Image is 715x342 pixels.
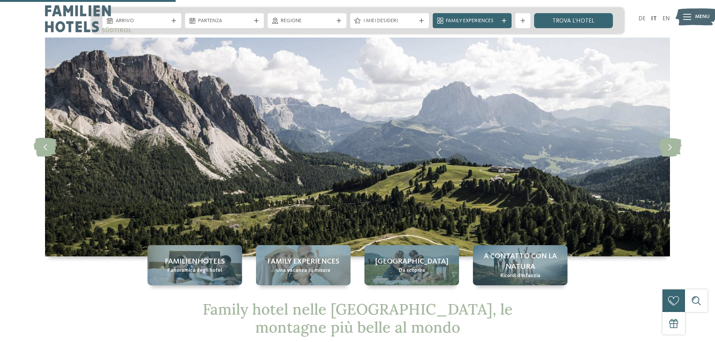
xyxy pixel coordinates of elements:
[148,245,242,285] a: Family hotel nelle Dolomiti: una vacanza nel regno dei Monti Pallidi Familienhotels Panoramica de...
[45,38,670,256] img: Family hotel nelle Dolomiti: una vacanza nel regno dei Monti Pallidi
[473,245,567,285] a: Family hotel nelle Dolomiti: una vacanza nel regno dei Monti Pallidi A contatto con la natura Ric...
[638,16,646,22] a: DE
[276,267,330,274] span: Una vacanza su misura
[167,267,222,274] span: Panoramica degli hotel
[203,300,513,337] span: Family hotel nelle [GEOGRAPHIC_DATA], le montagne più belle al mondo
[651,16,657,22] a: IT
[364,245,459,285] a: Family hotel nelle Dolomiti: una vacanza nel regno dei Monti Pallidi [GEOGRAPHIC_DATA] Da scoprire
[165,256,225,267] span: Familienhotels
[500,272,540,280] span: Ricordi d’infanzia
[375,256,449,267] span: [GEOGRAPHIC_DATA]
[662,16,670,22] a: EN
[480,251,560,272] span: A contatto con la natura
[695,13,710,21] span: Menu
[399,267,425,274] span: Da scoprire
[256,245,351,285] a: Family hotel nelle Dolomiti: una vacanza nel regno dei Monti Pallidi Family experiences Una vacan...
[267,256,339,267] span: Family experiences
